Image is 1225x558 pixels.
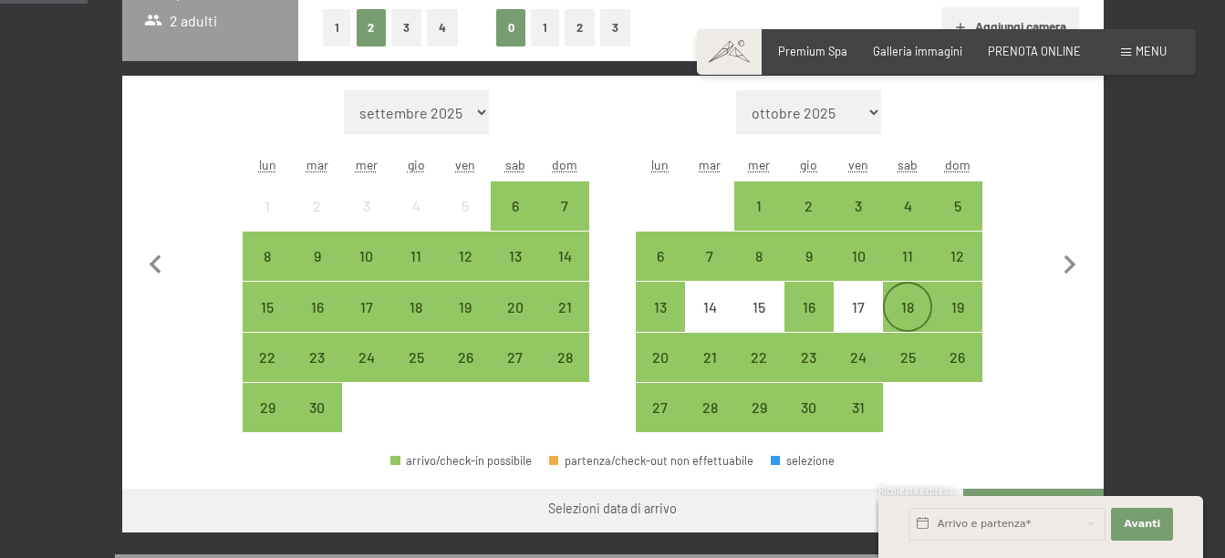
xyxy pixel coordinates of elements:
[137,90,175,433] button: Mese precedente
[736,400,782,446] div: 29
[441,333,490,382] div: arrivo/check-in possibile
[243,383,292,432] div: arrivo/check-in possibile
[243,181,292,231] div: Mon Sep 01 2025
[393,300,439,346] div: 18
[393,199,439,244] div: 4
[932,282,981,331] div: Sun Oct 19 2025
[685,282,734,331] div: arrivo/check-in non effettuabile
[898,157,918,172] abbr: sabato
[442,300,488,346] div: 19
[408,157,425,172] abbr: giovedì
[734,383,784,432] div: arrivo/check-in possibile
[932,282,981,331] div: arrivo/check-in possibile
[391,333,441,382] div: Thu Sep 25 2025
[393,249,439,294] div: 11
[342,181,391,231] div: arrivo/check-in non effettuabile
[293,181,342,231] div: Tue Sep 02 2025
[932,333,981,382] div: arrivo/check-in possibile
[883,181,932,231] div: Sat Oct 04 2025
[934,300,980,346] div: 19
[685,383,734,432] div: arrivo/check-in possibile
[243,282,292,331] div: arrivo/check-in possibile
[244,249,290,294] div: 8
[685,383,734,432] div: Tue Oct 28 2025
[734,333,784,382] div: Wed Oct 22 2025
[736,350,782,396] div: 22
[834,383,883,432] div: Fri Oct 31 2025
[687,350,732,396] div: 21
[442,350,488,396] div: 26
[295,350,340,396] div: 23
[552,157,577,172] abbr: domenica
[455,157,475,172] abbr: venerdì
[848,157,868,172] abbr: venerdì
[243,232,292,281] div: arrivo/check-in possibile
[734,282,784,331] div: Wed Oct 15 2025
[548,500,677,518] div: Selezioni data di arrivo
[734,232,784,281] div: Wed Oct 08 2025
[293,333,342,382] div: arrivo/check-in possibile
[293,232,342,281] div: Tue Sep 09 2025
[784,232,834,281] div: arrivo/check-in possibile
[784,181,834,231] div: arrivo/check-in possibile
[699,157,721,172] abbr: martedì
[883,333,932,382] div: Sat Oct 25 2025
[687,249,732,294] div: 7
[834,232,883,281] div: Fri Oct 10 2025
[344,350,389,396] div: 24
[293,282,342,331] div: arrivo/check-in possibile
[344,249,389,294] div: 10
[836,199,881,244] div: 3
[784,181,834,231] div: Thu Oct 02 2025
[491,232,540,281] div: arrivo/check-in possibile
[778,44,847,58] a: Premium Spa
[834,333,883,382] div: Fri Oct 24 2025
[342,181,391,231] div: Wed Sep 03 2025
[636,333,685,382] div: Mon Oct 20 2025
[391,181,441,231] div: arrivo/check-in non effettuabile
[540,232,589,281] div: arrivo/check-in possibile
[491,333,540,382] div: Sat Sep 27 2025
[293,181,342,231] div: arrivo/check-in non effettuabile
[784,383,834,432] div: Thu Oct 30 2025
[685,232,734,281] div: arrivo/check-in possibile
[531,9,559,46] button: 1
[1111,508,1173,541] button: Avanti
[295,400,340,446] div: 30
[636,232,685,281] div: arrivo/check-in possibile
[441,232,490,281] div: Fri Sep 12 2025
[390,455,532,467] div: arrivo/check-in possibile
[786,300,832,346] div: 16
[342,232,391,281] div: Wed Sep 10 2025
[945,157,971,172] abbr: domenica
[988,44,1081,58] span: PRENOTA ONLINE
[442,249,488,294] div: 12
[244,350,290,396] div: 22
[836,249,881,294] div: 10
[883,232,932,281] div: arrivo/check-in possibile
[934,350,980,396] div: 26
[540,181,589,231] div: Sun Sep 07 2025
[932,181,981,231] div: Sun Oct 05 2025
[441,181,490,231] div: Fri Sep 05 2025
[786,249,832,294] div: 9
[834,282,883,331] div: arrivo/check-in non effettuabile
[549,455,753,467] div: partenza/check-out non effettuabile
[1124,517,1160,532] span: Avanti
[491,333,540,382] div: arrivo/check-in possibile
[1051,90,1089,433] button: Mese successivo
[932,232,981,281] div: arrivo/check-in possibile
[342,282,391,331] div: arrivo/check-in possibile
[784,383,834,432] div: arrivo/check-in possibile
[540,333,589,382] div: Sun Sep 28 2025
[883,333,932,382] div: arrivo/check-in possibile
[293,282,342,331] div: Tue Sep 16 2025
[243,383,292,432] div: Mon Sep 29 2025
[391,282,441,331] div: arrivo/check-in possibile
[344,300,389,346] div: 17
[391,9,421,46] button: 3
[934,249,980,294] div: 12
[493,199,538,244] div: 6
[540,181,589,231] div: arrivo/check-in possibile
